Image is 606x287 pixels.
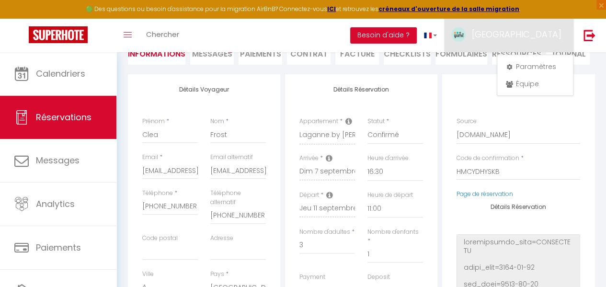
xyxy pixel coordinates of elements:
[435,41,487,65] li: FORMULAIRES
[546,41,590,65] li: Journal
[287,41,331,65] li: Contrat
[444,19,573,52] a: ... [GEOGRAPHIC_DATA]
[299,86,423,93] h4: Détails Réservation
[457,117,477,126] label: Source
[451,27,466,42] img: ...
[36,68,85,80] span: Calendriers
[210,117,224,126] label: Nom
[142,270,154,279] label: Ville
[210,189,266,207] label: Téléphone alternatif
[239,41,282,65] li: Paiements
[378,5,519,13] a: créneaux d'ouverture de la salle migration
[128,41,185,65] li: Informations
[367,273,390,282] label: Deposit
[142,117,165,126] label: Prénom
[500,58,571,75] a: Paramètres
[472,28,561,40] span: [GEOGRAPHIC_DATA]
[500,76,571,92] a: Équipe
[583,29,595,41] img: logout
[29,26,88,43] img: Super Booking
[139,19,186,52] a: Chercher
[146,29,179,39] span: Chercher
[36,198,75,210] span: Analytics
[299,273,325,282] label: Payment
[367,117,385,126] label: Statut
[210,234,233,243] label: Adresse
[367,154,409,163] label: Heure d'arrivée
[335,41,379,65] li: Facture
[210,270,224,279] label: Pays
[142,234,178,243] label: Code postal
[367,191,413,200] label: Heure de départ
[299,191,319,200] label: Départ
[299,228,350,237] label: Nombre d'adultes
[8,4,36,33] button: Ouvrir le widget de chat LiveChat
[492,41,541,65] li: Ressources
[384,41,431,65] li: CHECKLISTS
[457,204,580,210] h4: Détails Réservation
[36,241,81,253] span: Paiements
[192,48,232,59] span: Messages
[142,153,158,162] label: Email
[142,189,173,198] label: Téléphone
[457,154,519,163] label: Code de confirmation
[327,5,336,13] a: ICI
[457,86,580,93] h4: Plateformes
[457,190,513,198] a: Page de réservation
[210,153,253,162] label: Email alternatif
[142,86,266,93] h4: Détails Voyageur
[36,111,91,123] span: Réservations
[299,154,319,163] label: Arrivée
[367,228,419,237] label: Nombre d'enfants
[36,154,80,166] span: Messages
[350,27,417,44] button: Besoin d'aide ?
[299,117,338,126] label: Appartement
